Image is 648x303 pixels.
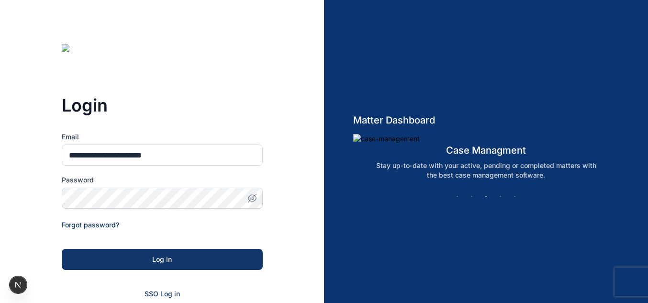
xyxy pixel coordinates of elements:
button: 4 [496,192,505,202]
button: 5 [510,192,520,202]
p: Stay up-to-date with your active, pending or completed matters with the best case management soft... [364,161,609,180]
button: 3 [481,192,491,202]
div: Log in [77,255,247,264]
a: Forgot password? [62,221,119,229]
button: 2 [467,192,477,202]
h5: case managment [353,144,619,157]
a: SSO Log in [145,290,180,298]
h3: Login [62,96,263,115]
img: digitslaw-logo [62,44,125,59]
button: 1 [453,192,462,202]
label: Password [62,175,263,185]
h5: Matter Dashboard [353,113,619,127]
label: Email [62,132,263,142]
img: case-management [353,134,619,144]
button: Next [549,192,559,202]
button: Log in [62,249,263,270]
button: Previous [413,192,423,202]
